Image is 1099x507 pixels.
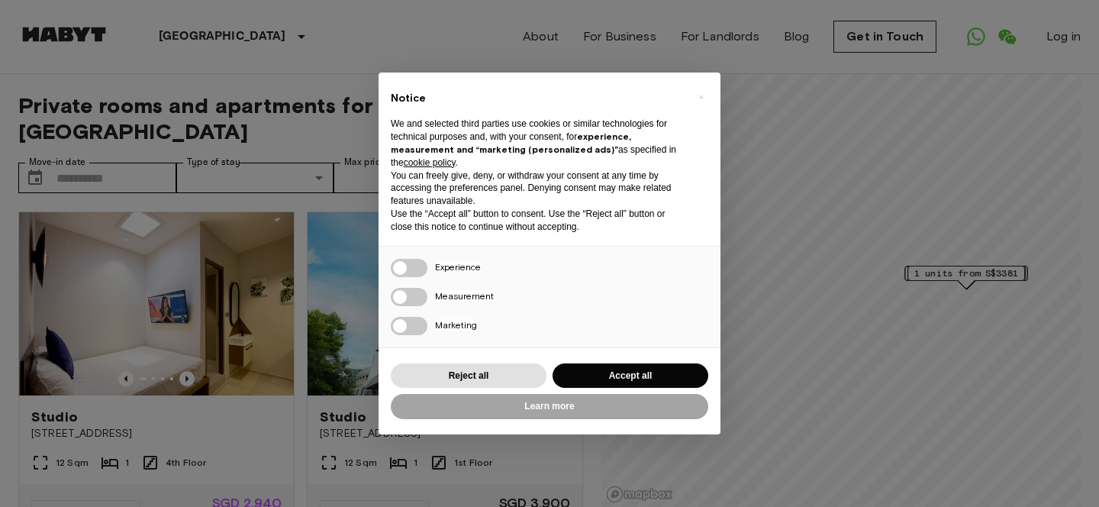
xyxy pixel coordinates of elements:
[391,118,684,169] p: We and selected third parties use cookies or similar technologies for technical purposes and, wit...
[435,261,481,273] span: Experience
[391,208,684,234] p: Use the “Accept all” button to consent. Use the “Reject all” button or close this notice to conti...
[553,363,708,389] button: Accept all
[688,85,713,109] button: Close this notice
[391,131,631,155] strong: experience, measurement and “marketing (personalized ads)”
[435,319,477,331] span: Marketing
[391,363,546,389] button: Reject all
[391,394,708,419] button: Learn more
[391,91,684,106] h2: Notice
[698,88,704,106] span: ×
[404,157,456,168] a: cookie policy
[391,170,684,208] p: You can freely give, deny, or withdraw your consent at any time by accessing the preferences pane...
[435,290,494,302] span: Measurement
